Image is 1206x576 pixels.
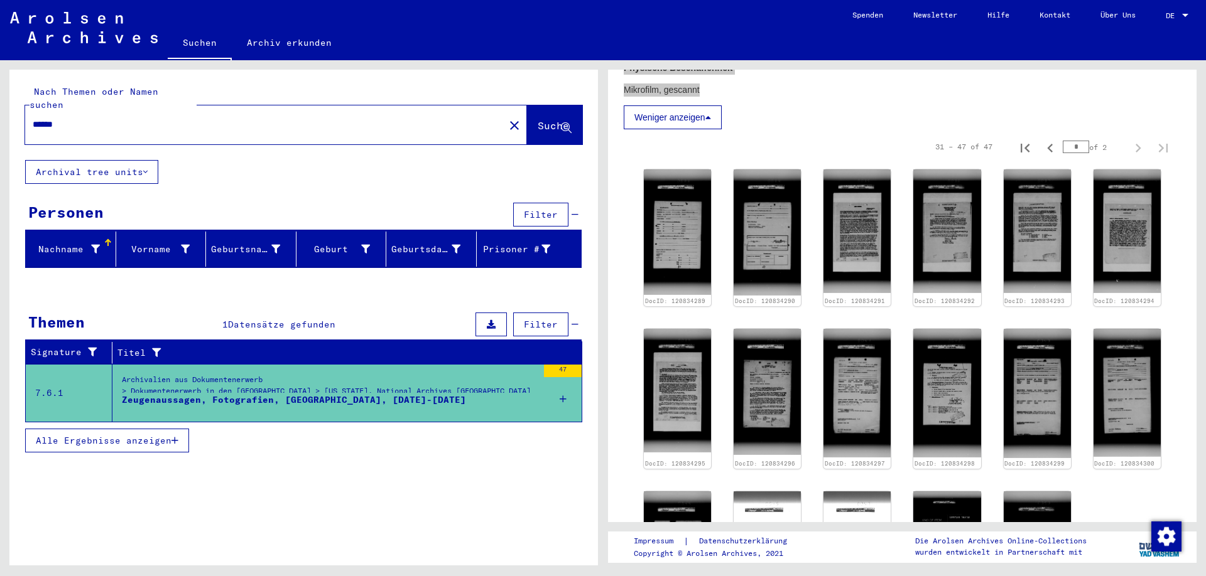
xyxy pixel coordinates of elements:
[634,548,802,559] p: Copyright © Arolsen Archives, 2021
[26,232,116,267] mat-header-cell: Nachname
[645,460,705,467] a: DocID: 120834295
[1126,134,1151,159] button: Next page
[168,28,232,60] a: Suchen
[915,297,975,304] a: DocID: 120834292
[296,232,387,267] mat-header-cell: Geburt‏
[1151,521,1181,551] div: Zustimmung ändern
[502,112,527,137] button: Clear
[211,243,280,256] div: Geburtsname
[26,364,112,422] td: 7.6.1
[935,141,992,152] div: 31 – 47 of 47
[734,329,801,455] img: 001.jpg
[121,243,190,256] div: Vorname
[915,535,1087,547] p: Die Arolsen Archives Online-Collections
[386,232,477,267] mat-header-cell: Geburtsdatum
[913,329,981,457] img: 001.jpg
[644,169,711,295] img: 001.jpg
[121,239,206,259] div: Vorname
[1166,11,1180,20] span: DE
[735,297,795,304] a: DocID: 120834290
[391,239,476,259] div: Geburtsdatum
[36,435,171,446] span: Alle Ergebnisse anzeigen
[823,169,891,293] img: 001.jpg
[634,535,802,548] div: |
[301,239,386,259] div: Geburt‏
[31,243,100,256] div: Nachname
[222,319,228,330] span: 1
[513,312,568,336] button: Filter
[117,346,557,360] div: Titel
[644,329,711,452] img: 001.jpg
[122,393,466,407] div: Zeugenaussagen, Fotografien, [GEOGRAPHIC_DATA], [DATE]-[DATE]
[513,203,568,227] button: Filter
[482,243,551,256] div: Prisoner #
[122,374,538,403] div: Archivalien aus Dokumentenerwerb > Dokumentenerwerb in den [GEOGRAPHIC_DATA] > [US_STATE], Nation...
[477,232,582,267] mat-header-cell: Prisoner #
[1063,141,1126,153] div: of 2
[1094,297,1154,304] a: DocID: 120834294
[913,169,981,293] img: 001.jpg
[391,243,460,256] div: Geburtsdatum
[31,343,115,363] div: Signature
[823,329,891,457] img: 001.jpg
[734,169,801,296] img: 001.jpg
[1136,531,1183,562] img: yv_logo.png
[689,535,802,548] a: Datenschutzerklärung
[825,297,885,304] a: DocID: 120834291
[735,460,795,467] a: DocID: 120834296
[25,160,158,184] button: Archival tree units
[228,319,335,330] span: Datensätze gefunden
[1094,329,1161,457] img: 001.jpg
[1151,521,1182,552] img: Zustimmung ändern
[524,319,558,330] span: Filter
[116,232,207,267] mat-header-cell: Vorname
[1094,169,1161,293] img: 001.jpg
[1013,134,1038,159] button: First page
[913,491,981,568] img: 001.jpg
[232,28,347,58] a: Archiv erkunden
[507,118,522,133] mat-icon: close
[25,429,189,452] button: Alle Ergebnisse anzeigen
[30,86,158,110] mat-label: Nach Themen oder Namen suchen
[10,12,158,43] img: Arolsen_neg.svg
[1151,134,1176,159] button: Last page
[28,311,85,333] div: Themen
[527,105,582,144] button: Suche
[117,343,570,363] div: Titel
[1094,460,1154,467] a: DocID: 120834300
[634,535,683,548] a: Impressum
[31,346,102,359] div: Signature
[544,365,582,377] div: 47
[1004,460,1065,467] a: DocID: 120834299
[645,297,705,304] a: DocID: 120834289
[825,460,885,467] a: DocID: 120834297
[482,239,567,259] div: Prisoner #
[915,547,1087,558] p: wurden entwickelt in Partnerschaft mit
[211,239,296,259] div: Geburtsname
[31,239,116,259] div: Nachname
[538,119,569,132] span: Suche
[206,232,296,267] mat-header-cell: Geburtsname
[1038,134,1063,159] button: Previous page
[624,83,1181,97] p: Mikrofilm, gescannt
[1004,329,1071,458] img: 001.jpg
[1004,297,1065,304] a: DocID: 120834293
[1004,169,1071,293] img: 001.jpg
[301,243,371,256] div: Geburt‏
[915,460,975,467] a: DocID: 120834298
[624,105,722,129] button: Weniger anzeigen
[524,209,558,220] span: Filter
[28,201,104,223] div: Personen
